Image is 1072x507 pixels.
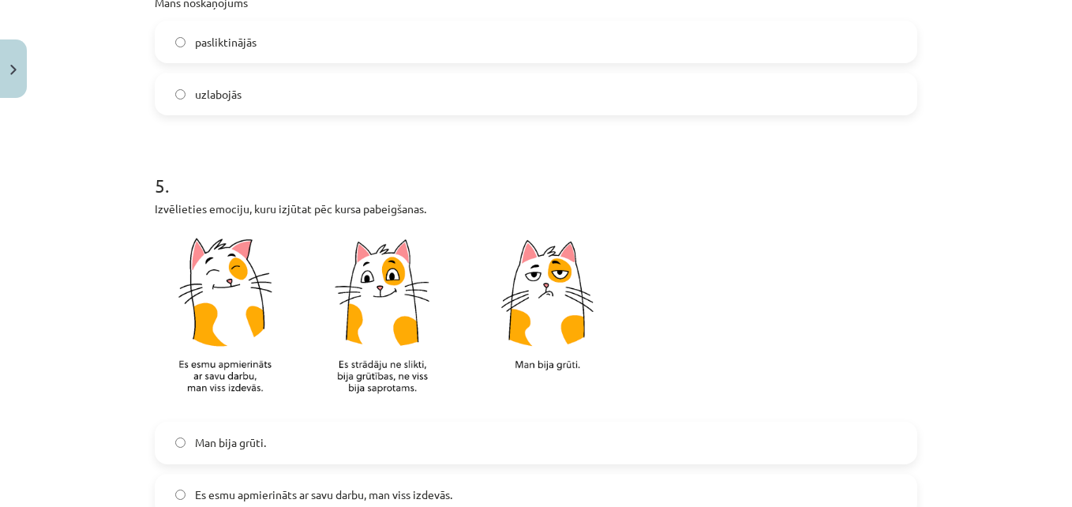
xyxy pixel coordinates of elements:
[175,490,186,500] input: Es esmu apmierināts ar savu darbu, man viss izdevās.
[175,89,186,100] input: uzlabojās
[175,37,186,47] input: pasliktinājās
[195,434,266,451] span: Man bija grūti.
[175,438,186,448] input: Man bija grūti.
[155,227,628,412] img: AD_4nXcVSxJfDLibFC0R9LyWXCVhBckhofqX0sPYQAGGJ_hnJygeSk5mrlsZhr62CxLk7sM8key2v12_9Q5Jznvm-tUAFiqeF...
[195,34,257,51] span: pasliktinājās
[195,86,242,103] span: uzlabojās
[155,201,917,217] p: Izvēlieties emociju, kuru izjūtat pēc kursa pabeigšanas.
[10,65,17,75] img: icon-close-lesson-0947bae3869378f0d4975bcd49f059093ad1ed9edebbc8119c70593378902aed.svg
[155,147,917,196] h1: 5 .
[195,486,452,503] span: Es esmu apmierināts ar savu darbu, man viss izdevās.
